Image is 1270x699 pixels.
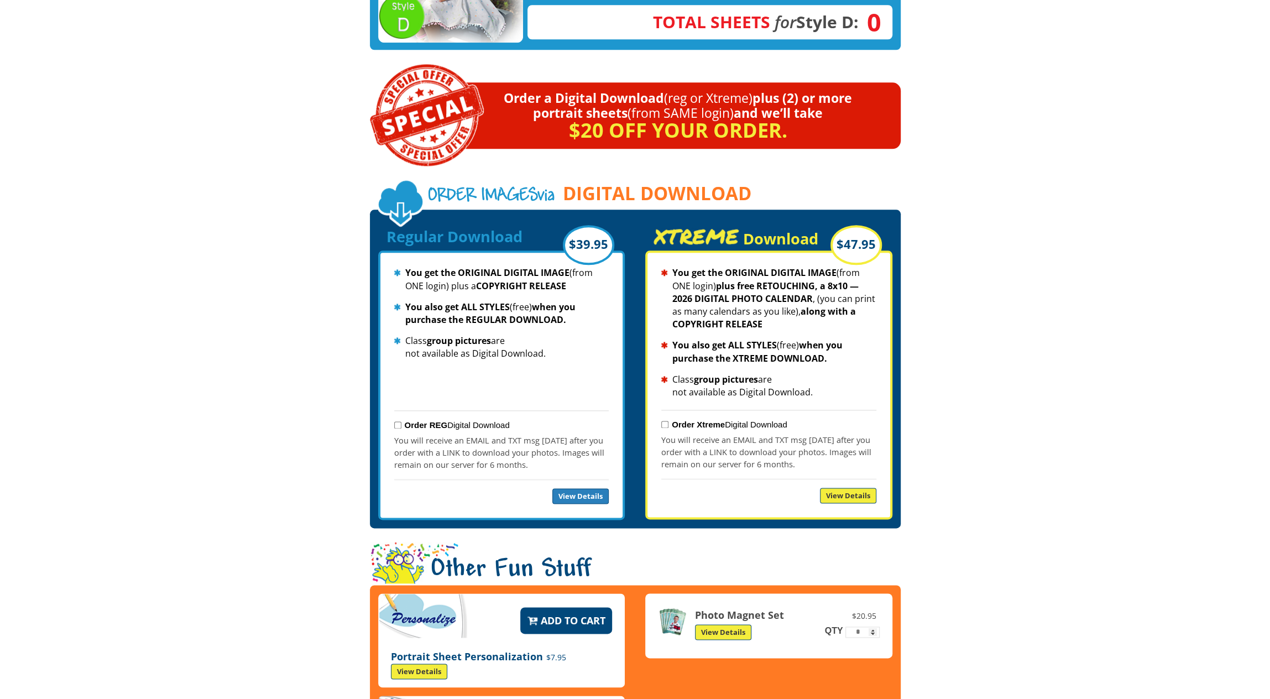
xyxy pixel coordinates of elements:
[520,607,612,634] button: Add to Cart
[391,650,612,679] p: Portrait Sheet Personalization
[661,267,876,331] li: (from ONE login) , (you can print as many calendars as you like),
[672,305,856,330] strong: along with a COPYRIGHT RELEASE
[400,91,901,121] p: Order a Digital Download plus (2) or more portrait sheets and we’ll take
[405,420,510,430] label: Digital Download
[661,373,876,399] li: Class are not available as Digital Download.
[695,624,751,640] a: View Details
[552,488,609,504] a: View Details
[672,339,777,351] strong: You also get ALL STYLES
[405,267,569,279] strong: You get the ORIGINAL DIGITAL IMAGE
[830,225,882,265] div: $47.95
[859,16,881,28] span: 0
[428,186,537,206] span: Order Images
[653,11,859,33] strong: Style D:
[743,228,818,249] span: Download
[820,488,876,503] a: View Details
[428,186,555,207] span: via
[824,626,843,635] label: QTY
[386,226,522,247] span: Regular Download
[661,339,876,364] li: (free)
[563,184,751,204] span: DIGITAL DOWNLOAD
[653,11,770,33] span: Total Sheets
[672,339,843,364] strong: when you purchase the XTREME DOWNLOAD.
[775,11,796,33] em: for
[849,610,880,622] span: $20.95
[672,267,837,279] strong: You get the ORIGINAL DIGITAL IMAGE
[661,434,876,470] p: You will receive an EMAIL and TXT msg [DATE] after you order with a LINK to download your photos....
[695,608,784,622] strong: Photo Magnet Set
[672,420,787,429] label: Digital Download
[427,335,491,347] strong: group pictures
[658,607,687,636] img: Photo Magnet Set
[394,267,609,292] li: (from ONE login) plus a
[405,301,510,313] strong: You also get ALL STYLES
[672,280,859,305] strong: plus free RETOUCHING, a 8x10 — 2026 DIGITAL PHOTO CALENDAR
[664,89,752,107] span: (reg or Xtreme)
[628,104,734,122] span: (from SAME login)
[394,301,609,326] li: (free)
[370,542,901,599] h1: Other Fun Stuff
[394,434,609,471] p: You will receive an EMAIL and TXT msg [DATE] after you order with a LINK to download your photos....
[694,373,758,385] strong: group pictures
[370,64,484,166] img: Special Offer
[394,335,609,360] li: Class are not available as Digital Download.
[563,225,614,265] div: $39.95
[543,652,569,663] span: $7.95
[405,420,448,430] strong: Order REG
[400,121,901,138] p: $20 off your order.
[476,280,566,292] strong: COPYRIGHT RELEASE
[654,228,739,244] span: XTREME
[391,664,447,679] a: View Details
[405,301,576,326] strong: when you purchase the REGULAR DOWNLOAD.
[672,420,725,429] strong: Order Xtreme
